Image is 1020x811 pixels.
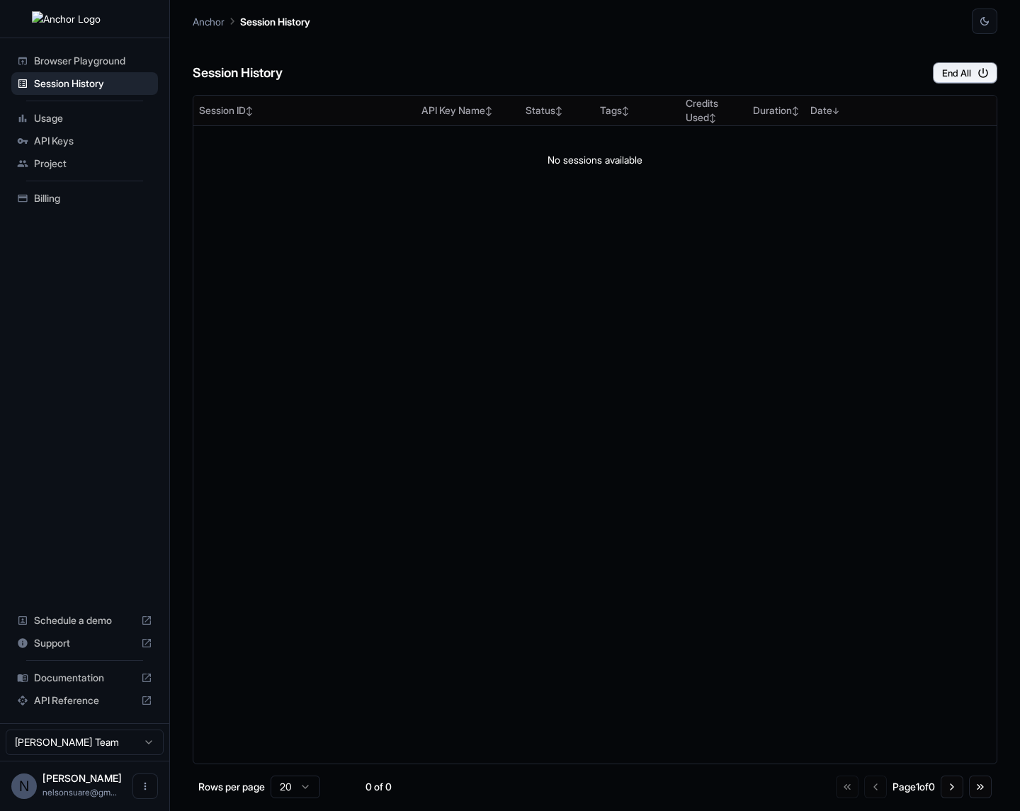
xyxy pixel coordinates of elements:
[34,157,152,171] span: Project
[34,636,135,650] span: Support
[810,103,909,118] div: Date
[753,103,799,118] div: Duration
[600,103,674,118] div: Tags
[832,106,839,116] span: ↓
[193,14,225,29] p: Anchor
[34,111,152,125] span: Usage
[421,103,515,118] div: API Key Name
[246,106,253,116] span: ↕
[34,76,152,91] span: Session History
[42,772,122,784] span: Nelson Suarez
[193,63,283,84] h6: Session History
[343,780,414,794] div: 0 of 0
[485,106,492,116] span: ↕
[11,72,158,95] div: Session History
[526,103,589,118] div: Status
[34,134,152,148] span: API Keys
[34,693,135,708] span: API Reference
[11,152,158,175] div: Project
[34,54,152,68] span: Browser Playground
[11,689,158,712] div: API Reference
[892,780,935,794] div: Page 1 of 0
[11,667,158,689] div: Documentation
[42,787,117,798] span: nelsonsuare@gmail.com
[622,106,629,116] span: ↕
[792,106,799,116] span: ↕
[34,613,135,628] span: Schedule a demo
[132,773,158,799] button: Open menu
[686,96,742,125] div: Credits Used
[11,187,158,210] div: Billing
[555,106,562,116] span: ↕
[11,50,158,72] div: Browser Playground
[709,113,716,123] span: ↕
[933,62,997,84] button: End All
[11,609,158,632] div: Schedule a demo
[11,632,158,654] div: Support
[11,130,158,152] div: API Keys
[240,14,310,29] p: Session History
[193,13,310,29] nav: breadcrumb
[32,11,138,26] img: Anchor Logo
[34,671,135,685] span: Documentation
[11,107,158,130] div: Usage
[193,126,997,194] td: No sessions available
[34,191,152,205] span: Billing
[199,103,410,118] div: Session ID
[11,773,37,799] div: N
[198,780,265,794] p: Rows per page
